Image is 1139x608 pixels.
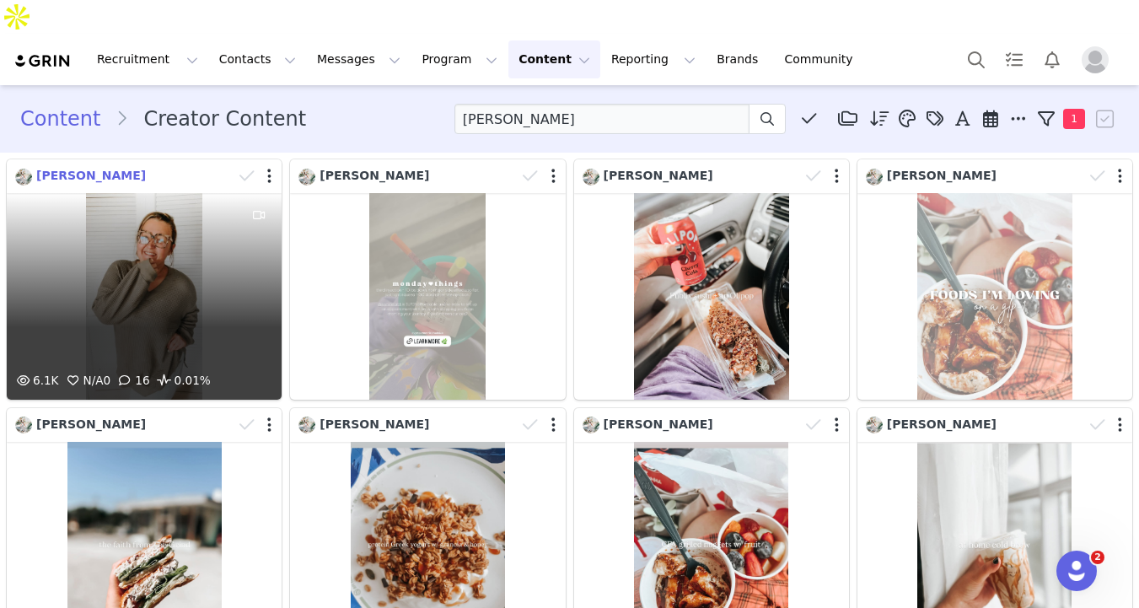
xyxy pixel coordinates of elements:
[1091,551,1104,564] span: 2
[63,374,104,387] span: N/A
[604,417,713,431] span: [PERSON_NAME]
[775,40,871,78] a: Community
[154,371,211,391] span: 0.01%
[866,417,883,433] img: e053eb5f-3b56-40ab-9607-da670ffb314c.jpg
[298,169,315,186] img: e053eb5f-3b56-40ab-9607-da670ffb314c.jpg
[115,374,149,387] span: 16
[866,169,883,186] img: e053eb5f-3b56-40ab-9607-da670ffb314c.jpg
[887,417,997,431] span: [PERSON_NAME]
[209,40,306,78] button: Contacts
[887,169,997,182] span: [PERSON_NAME]
[583,417,599,433] img: e053eb5f-3b56-40ab-9607-da670ffb314c.jpg
[1056,551,1097,591] iframe: Intercom live chat
[1072,46,1126,73] button: Profile
[13,53,73,69] img: grin logo
[307,40,411,78] button: Messages
[20,104,116,134] a: Content
[320,417,429,431] span: [PERSON_NAME]
[508,40,600,78] button: Content
[958,40,995,78] button: Search
[454,104,749,134] input: Search labels, captions, # and @ tags
[63,374,111,387] span: 0
[996,40,1033,78] a: Tasks
[36,417,146,431] span: [PERSON_NAME]
[601,40,706,78] button: Reporting
[1034,40,1071,78] button: Notifications
[707,40,773,78] a: Brands
[36,169,146,182] span: [PERSON_NAME]
[583,169,599,186] img: e053eb5f-3b56-40ab-9607-da670ffb314c.jpg
[15,417,32,433] img: e053eb5f-3b56-40ab-9607-da670ffb314c.jpg
[320,169,429,182] span: [PERSON_NAME]
[15,169,32,186] img: e053eb5f-3b56-40ab-9607-da670ffb314c.jpg
[298,417,315,433] img: e053eb5f-3b56-40ab-9607-da670ffb314c.jpg
[411,40,508,78] button: Program
[604,169,713,182] span: [PERSON_NAME]
[1082,46,1109,73] img: placeholder-profile.jpg
[1063,109,1085,129] span: 1
[13,374,59,387] span: 6.1K
[1033,106,1093,132] button: 1
[87,40,208,78] button: Recruitment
